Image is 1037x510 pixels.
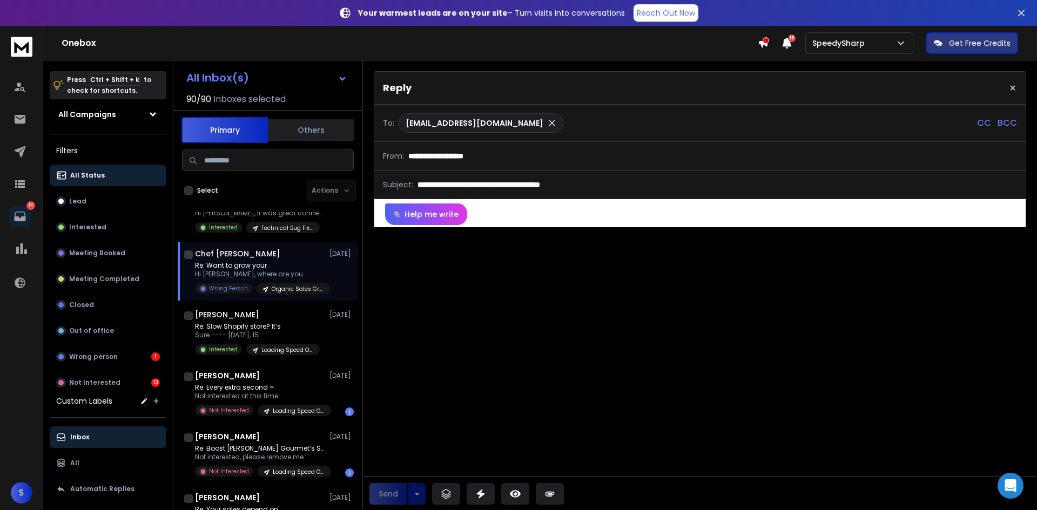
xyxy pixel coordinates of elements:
[11,37,32,57] img: logo
[209,467,249,475] p: Not Interested
[58,109,116,120] h1: All Campaigns
[151,352,160,361] div: 1
[195,322,320,331] p: Re: Slow Shopify store? It’s
[195,370,260,381] h1: [PERSON_NAME]
[195,248,280,259] h1: Chef [PERSON_NAME]
[329,371,354,380] p: [DATE]
[358,8,625,18] p: – Turn visits into conversations
[634,4,698,22] a: Reach Out Now
[195,209,325,217] p: Hi [PERSON_NAME], It was great connecting
[50,216,166,238] button: Interested
[186,93,211,106] span: 90 / 90
[637,8,695,18] p: Reach Out Now
[977,117,991,130] p: CC
[69,249,125,257] p: Meeting Booked
[383,151,404,161] p: From:
[50,372,166,393] button: Not Interested13
[186,72,249,83] h1: All Inbox(s)
[949,38,1011,49] p: Get Free Credits
[26,201,35,210] p: 14
[272,285,324,293] p: Organic Sales Growth
[926,32,1018,54] button: Get Free Credits
[50,320,166,342] button: Out of office
[50,478,166,500] button: Automatic Replies
[50,268,166,290] button: Meeting Completed
[50,346,166,368] button: Wrong person1
[273,468,325,476] p: Loading Speed Optimization
[89,73,141,86] span: Ctrl + Shift + k
[11,482,32,504] button: S
[50,452,166,474] button: All
[195,453,325,461] p: Not interested, please remove me
[195,309,259,320] h1: [PERSON_NAME]
[195,383,325,392] p: Re: Every extra second =
[383,179,413,190] p: Subject:
[195,431,260,442] h1: [PERSON_NAME]
[56,396,112,406] h3: Custom Labels
[261,224,313,232] p: Technical Bug Fixing and Loading Speed
[50,294,166,316] button: Closed
[358,8,508,18] strong: Your warmest leads are on your site
[209,223,238,232] p: Interested
[50,143,166,158] h3: Filters
[67,74,151,96] p: Press to check for shortcuts.
[345,407,354,416] div: 1
[268,118,354,142] button: Others
[69,301,94,309] p: Closed
[998,117,1017,130] p: BCC
[195,444,325,453] p: Re: Boost [PERSON_NAME] Gourmet’s Speed
[329,249,354,258] p: [DATE]
[385,203,467,225] button: Help me write
[195,392,325,400] p: Not interested at this time
[197,186,218,195] label: Select
[329,432,354,441] p: [DATE]
[329,493,354,502] p: [DATE]
[195,492,260,503] h1: [PERSON_NAME]
[329,310,354,319] p: [DATE]
[69,378,120,387] p: Not Interested
[998,473,1023,499] div: Open Intercom Messenger
[195,270,325,278] p: Hi [PERSON_NAME], where are you
[195,331,320,339] p: Sure ---- [DATE], 15
[195,261,325,270] p: Re: Want to grow your
[812,38,869,49] p: SpeedySharp
[151,378,160,387] div: 13
[181,117,268,143] button: Primary
[70,459,79,467] p: All
[50,104,166,125] button: All Campaigns
[70,171,105,180] p: All Status
[69,275,139,283] p: Meeting Completed
[69,352,118,361] p: Wrong person
[383,80,412,96] p: Reply
[209,284,248,293] p: Wrong Person
[50,165,166,186] button: All Status
[62,37,758,50] h1: Onebox
[69,223,106,232] p: Interested
[261,346,313,354] p: Loading Speed Optimization
[273,407,325,415] p: Loading Speed Optimization
[788,35,796,42] span: 16
[69,197,86,206] p: Lead
[213,93,286,106] h3: Inboxes selected
[9,206,31,227] a: 14
[50,242,166,264] button: Meeting Booked
[345,468,354,477] div: 1
[209,406,249,414] p: Not Interested
[70,433,89,441] p: Inbox
[69,327,114,335] p: Out of office
[209,345,238,353] p: Interested
[406,118,543,128] p: [EMAIL_ADDRESS][DOMAIN_NAME]
[50,191,166,212] button: Lead
[383,118,394,128] p: To:
[178,67,356,89] button: All Inbox(s)
[50,426,166,448] button: Inbox
[70,485,134,493] p: Automatic Replies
